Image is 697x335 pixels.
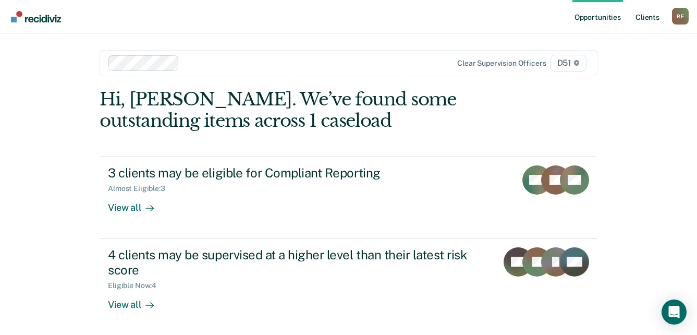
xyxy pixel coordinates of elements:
div: Clear supervision officers [457,59,546,68]
span: D51 [551,55,586,71]
div: R F [672,8,689,25]
div: Open Intercom Messenger [662,300,687,325]
img: Recidiviz [11,11,61,22]
button: Profile dropdown button [672,8,689,25]
div: Loading data... [324,213,373,222]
